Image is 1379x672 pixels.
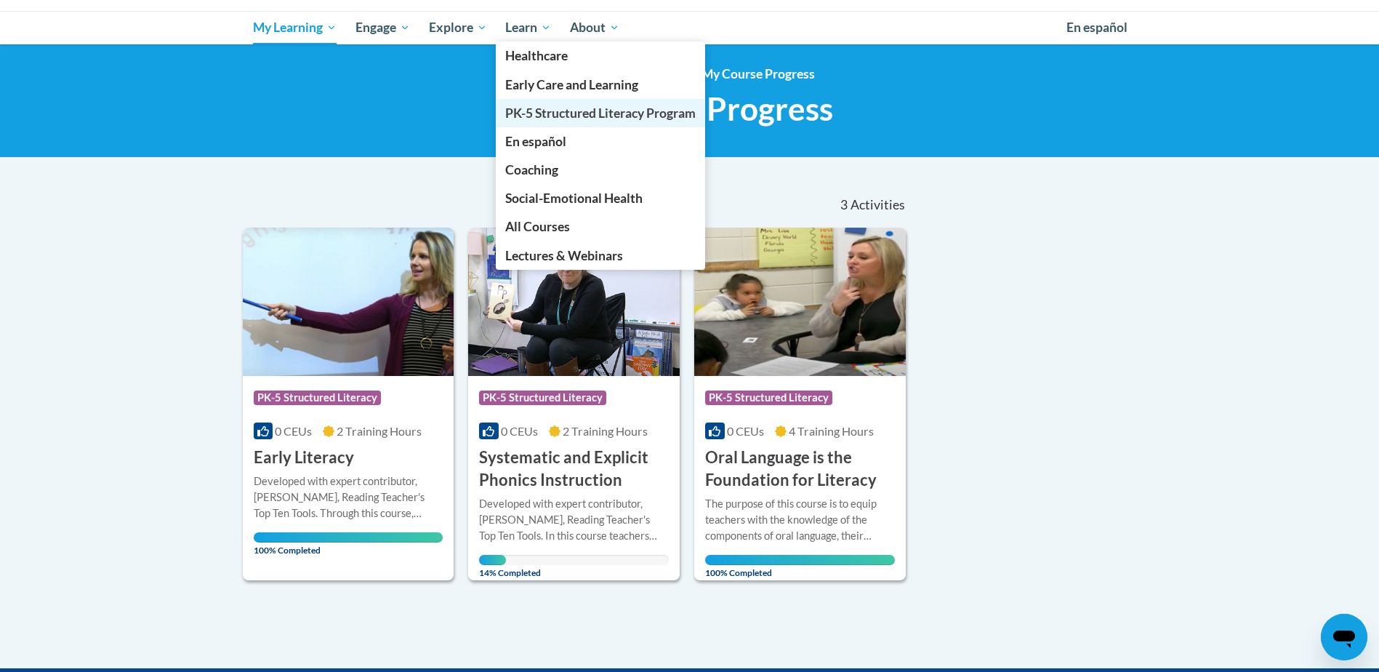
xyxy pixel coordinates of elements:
[560,11,629,44] a: About
[505,134,566,149] span: En español
[496,212,705,241] a: All Courses
[337,424,422,438] span: 2 Training Hours
[496,184,705,212] a: Social-Emotional Health
[505,48,568,63] span: Healthcare
[505,162,558,177] span: Coaching
[254,532,443,543] div: Your progress
[496,156,705,184] a: Coaching
[851,197,905,213] span: Activities
[505,105,696,121] span: PK-5 Structured Literacy Program
[505,219,570,234] span: All Courses
[232,11,1148,44] div: Main menu
[727,424,764,438] span: 0 CEUs
[701,66,815,81] a: My Course Progress
[694,228,906,376] img: Course Logo
[501,424,538,438] span: 0 CEUs
[496,71,705,99] a: Early Care and Learning
[244,11,347,44] a: My Learning
[346,11,419,44] a: Engage
[840,197,848,213] span: 3
[254,447,354,469] h3: Early Literacy
[789,424,874,438] span: 4 Training Hours
[243,228,454,376] img: Course Logo
[694,228,906,580] a: Course LogoPK-5 Structured Literacy0 CEUs4 Training Hours Oral Language is the Foundation for Lit...
[479,447,669,492] h3: Systematic and Explicit Phonics Instruction
[479,496,669,544] div: Developed with expert contributor, [PERSON_NAME], Reading Teacher's Top Ten Tools. In this course...
[496,127,705,156] a: En español
[505,248,623,263] span: Lectures & Webinars
[479,555,506,565] div: Your progress
[479,391,606,405] span: PK-5 Structured Literacy
[705,496,895,544] div: The purpose of this course is to equip teachers with the knowledge of the components of oral lang...
[429,19,487,36] span: Explore
[1057,12,1137,43] a: En español
[705,447,895,492] h3: Oral Language is the Foundation for Literacy
[496,41,705,70] a: Healthcare
[705,391,832,405] span: PK-5 Structured Literacy
[563,424,648,438] span: 2 Training Hours
[253,19,337,36] span: My Learning
[254,391,381,405] span: PK-5 Structured Literacy
[254,532,443,556] span: 100% Completed
[1066,20,1127,35] span: En español
[419,11,496,44] a: Explore
[505,19,551,36] span: Learn
[496,241,705,270] a: Lectures & Webinars
[479,555,506,578] span: 14% Completed
[496,99,705,127] a: PK-5 Structured Literacy Program
[570,19,619,36] span: About
[355,19,410,36] span: Engage
[254,473,443,521] div: Developed with expert contributor, [PERSON_NAME], Reading Teacher's Top Ten Tools. Through this c...
[505,77,638,92] span: Early Care and Learning
[705,555,895,578] span: 100% Completed
[243,228,454,580] a: Course LogoPK-5 Structured Literacy0 CEUs2 Training Hours Early LiteracyDeveloped with expert con...
[468,228,680,376] img: Course Logo
[496,11,560,44] a: Learn
[468,228,680,580] a: Course LogoPK-5 Structured Literacy0 CEUs2 Training Hours Systematic and Explicit Phonics Instruc...
[1321,614,1367,660] iframe: Button to launch messaging window
[505,191,643,206] span: Social-Emotional Health
[275,424,312,438] span: 0 CEUs
[705,555,895,565] div: Your progress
